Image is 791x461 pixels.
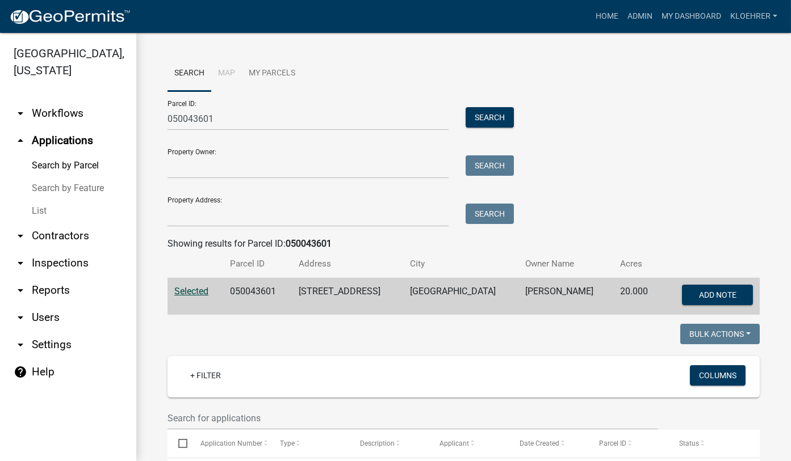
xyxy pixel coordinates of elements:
datatable-header-cell: Type [269,430,349,457]
a: Search [168,56,211,92]
td: [PERSON_NAME] [518,278,613,315]
datatable-header-cell: Description [349,430,429,457]
datatable-header-cell: Select [168,430,189,457]
datatable-header-cell: Application Number [189,430,269,457]
button: Search [466,107,514,128]
button: Search [466,204,514,224]
div: Showing results for Parcel ID: [168,237,760,251]
i: arrow_drop_up [14,134,27,147]
td: 20.000 [613,278,662,315]
i: arrow_drop_down [14,284,27,297]
span: Parcel ID [599,439,626,447]
a: + Filter [181,365,230,386]
strong: 050043601 [286,238,332,249]
a: Home [591,6,623,27]
button: Columns [690,365,746,386]
th: Acres [613,251,662,277]
th: Address [292,251,403,277]
a: My Dashboard [657,6,726,27]
span: Applicant [440,439,469,447]
i: arrow_drop_down [14,338,27,352]
datatable-header-cell: Date Created [508,430,588,457]
span: Date Created [520,439,559,447]
datatable-header-cell: Parcel ID [588,430,668,457]
button: Bulk Actions [680,324,760,344]
i: arrow_drop_down [14,256,27,270]
button: Search [466,155,514,176]
span: Type [280,439,295,447]
datatable-header-cell: Applicant [429,430,509,457]
a: Selected [174,286,208,297]
th: City [403,251,518,277]
input: Search for applications [168,407,658,430]
i: help [14,365,27,379]
i: arrow_drop_down [14,311,27,324]
span: Status [679,439,699,447]
th: Parcel ID [223,251,292,277]
td: [STREET_ADDRESS] [292,278,403,315]
span: Add Note [698,290,736,299]
a: kloehrer [726,6,782,27]
datatable-header-cell: Status [668,430,748,457]
th: Owner Name [518,251,613,277]
td: [GEOGRAPHIC_DATA] [403,278,518,315]
span: Description [360,439,395,447]
button: Add Note [682,285,753,305]
a: Admin [623,6,657,27]
a: My Parcels [242,56,302,92]
span: Application Number [200,439,262,447]
i: arrow_drop_down [14,229,27,243]
td: 050043601 [223,278,292,315]
i: arrow_drop_down [14,107,27,120]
